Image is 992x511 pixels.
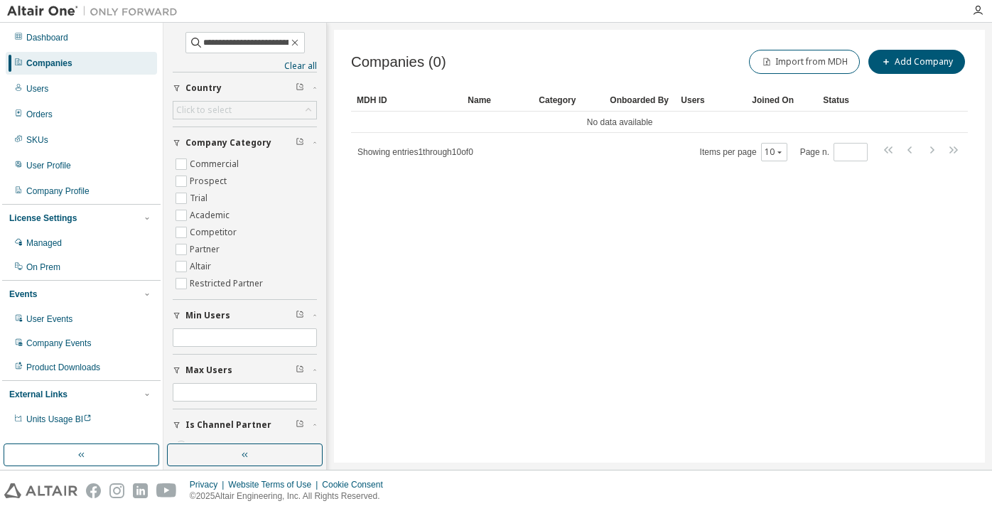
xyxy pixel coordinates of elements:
div: Managed [26,237,62,249]
div: Users [681,89,740,112]
img: instagram.svg [109,483,124,498]
span: Clear filter [296,82,304,94]
label: Altair [190,258,214,275]
div: External Links [9,389,68,400]
span: Companies (0) [351,54,446,70]
label: Yes [190,438,207,455]
img: facebook.svg [86,483,101,498]
span: Is Channel Partner [185,419,271,431]
img: youtube.svg [156,483,177,498]
label: Partner [190,241,222,258]
button: Add Company [868,50,965,74]
label: Trial [190,190,210,207]
td: No data available [351,112,888,133]
button: Import from MDH [749,50,860,74]
span: Clear filter [296,137,304,149]
div: User Profile [26,160,71,171]
p: © 2025 Altair Engineering, Inc. All Rights Reserved. [190,490,392,502]
img: altair_logo.svg [4,483,77,498]
label: Academic [190,207,232,224]
label: Restricted Partner [190,275,266,292]
span: Min Users [185,310,230,321]
button: Country [173,72,317,104]
img: linkedin.svg [133,483,148,498]
span: Clear filter [296,310,304,321]
span: Clear filter [296,419,304,431]
div: Privacy [190,479,228,490]
div: Product Downloads [26,362,100,373]
button: Company Category [173,127,317,158]
span: Max Users [185,365,232,376]
div: Company Profile [26,185,90,197]
span: Showing entries 1 through 10 of 0 [357,147,473,157]
div: Events [9,289,37,300]
span: Items per page [700,143,787,161]
div: Click to select [173,102,316,119]
a: Clear all [173,60,317,72]
div: Category [539,89,598,112]
div: On Prem [26,262,60,273]
button: Min Users [173,300,317,331]
span: Company Category [185,137,271,149]
div: SKUs [26,134,48,146]
div: Onboarded By [610,89,669,112]
div: Status [823,89,883,112]
div: Orders [26,109,53,120]
div: Website Terms of Use [228,479,322,490]
div: User Events [26,313,72,325]
label: Commercial [190,156,242,173]
label: Prospect [190,173,230,190]
div: Joined On [752,89,812,112]
span: Page n. [800,143,868,161]
div: Name [468,89,527,112]
div: Dashboard [26,32,68,43]
div: Click to select [176,104,232,116]
span: Units Usage BI [26,414,92,424]
div: Users [26,83,48,95]
label: Competitor [190,224,239,241]
button: Is Channel Partner [173,409,317,441]
button: Max Users [173,355,317,386]
div: Company Events [26,338,91,349]
img: Altair One [7,4,185,18]
div: Cookie Consent [322,479,391,490]
div: Companies [26,58,72,69]
span: Clear filter [296,365,304,376]
div: MDH ID [357,89,456,112]
button: 10 [765,146,784,158]
span: Country [185,82,222,94]
div: License Settings [9,213,77,224]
